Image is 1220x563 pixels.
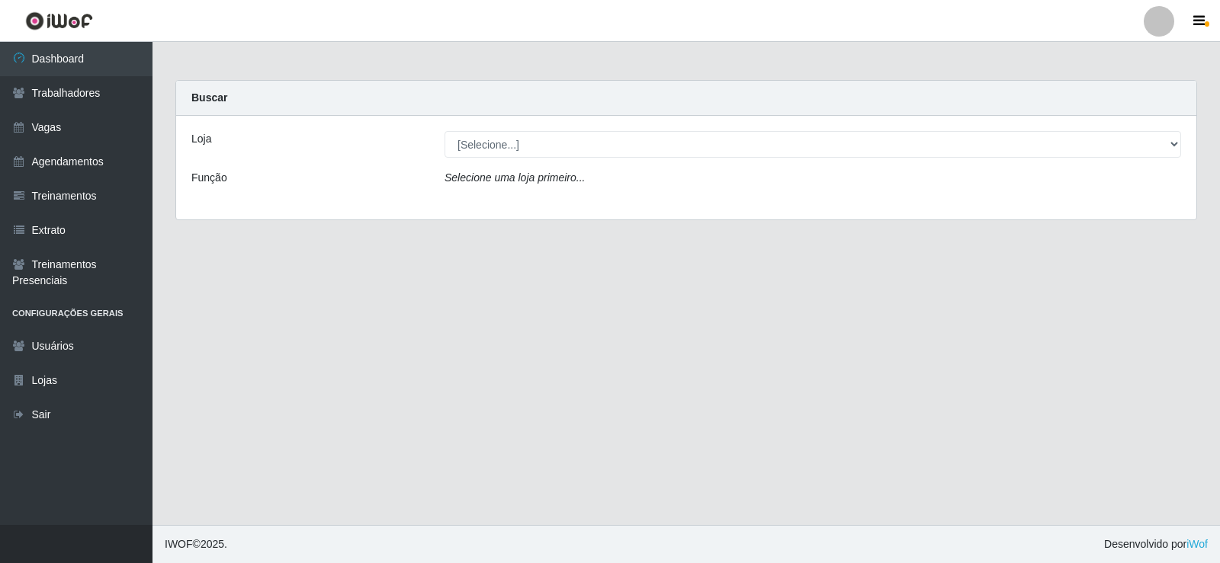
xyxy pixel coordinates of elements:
a: iWof [1186,538,1208,550]
img: CoreUI Logo [25,11,93,30]
label: Loja [191,131,211,147]
span: IWOF [165,538,193,550]
label: Função [191,170,227,186]
i: Selecione uma loja primeiro... [445,171,585,184]
span: © 2025 . [165,536,227,552]
strong: Buscar [191,91,227,104]
span: Desenvolvido por [1104,536,1208,552]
